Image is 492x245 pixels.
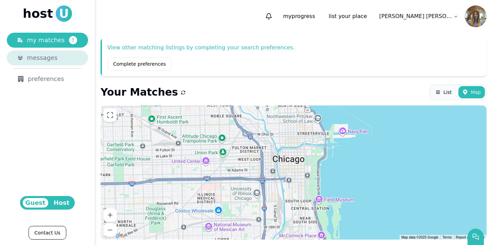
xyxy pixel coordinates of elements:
a: hostU [23,5,72,22]
a: [PERSON_NAME] [PERSON_NAME] [375,10,462,23]
span: host [23,7,53,20]
span: Guest [23,198,48,208]
a: list your place [323,10,372,23]
span: ! [69,36,77,44]
span: Map [471,89,481,96]
a: messages [7,50,88,65]
span: messages [27,53,57,63]
p: View other matching listings by completing your search preferences. [107,44,481,52]
button: Zoom in [104,108,122,127]
a: preferences [7,71,88,86]
a: my matches! [7,33,88,48]
span: U [56,5,72,22]
p: progress [278,10,320,23]
button: Map [458,86,485,98]
span: my matches [27,35,65,45]
a: Contact Us [29,226,66,240]
h1: Your Matches [101,86,178,98]
p: [PERSON_NAME] [PERSON_NAME] [379,12,452,20]
span: my [283,13,292,19]
div: preferences [18,74,77,84]
button: Enter fullscreen [153,21,172,40]
a: Complete preferences [107,57,172,71]
span: Host [51,198,72,208]
button: List [431,86,456,98]
span: List [443,89,452,96]
img: Zoe Lobel avatar [465,5,487,27]
button: Zoom out [96,121,115,140]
